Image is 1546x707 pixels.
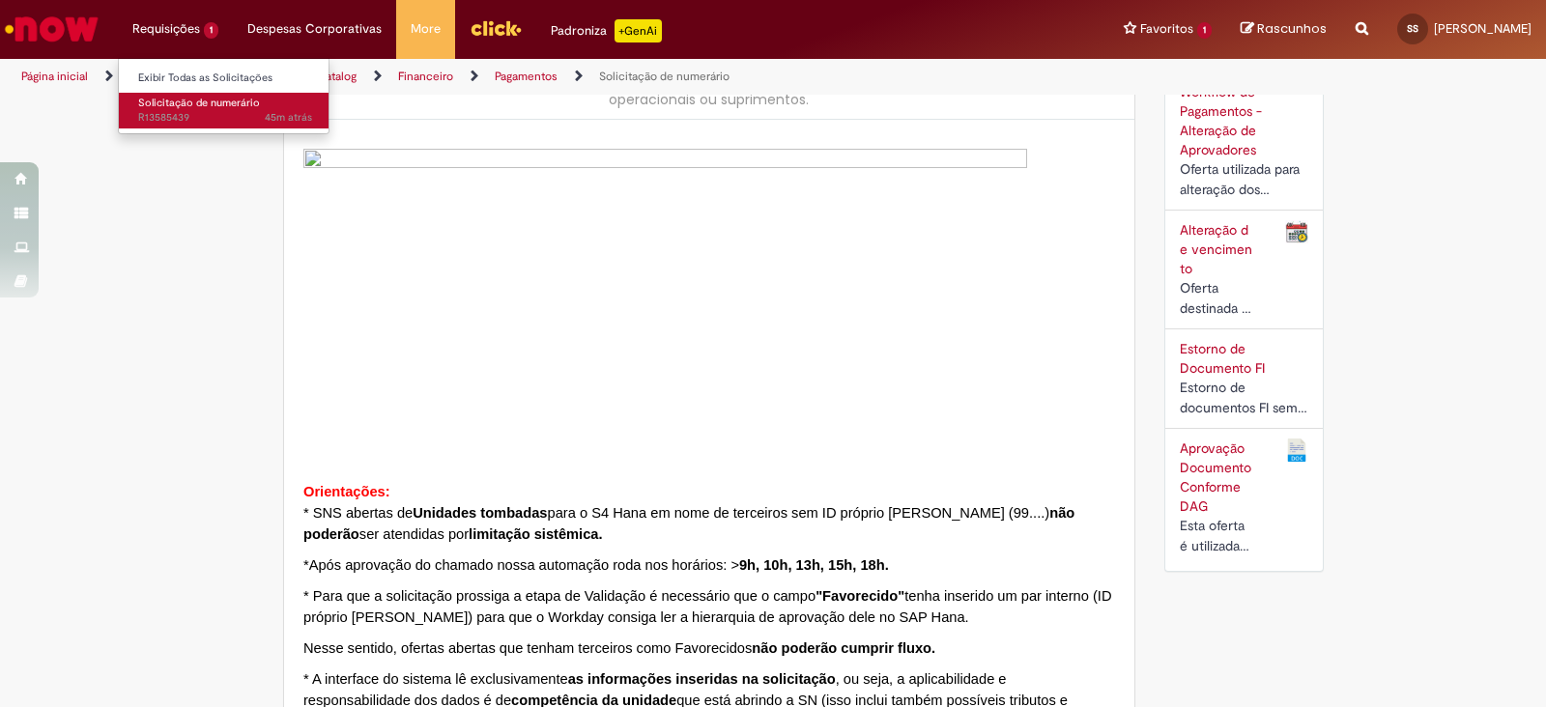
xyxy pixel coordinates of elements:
[1197,22,1212,39] span: 1
[1180,439,1251,515] a: Aprovação Documento Conforme DAG
[118,58,329,134] ul: Requisições
[469,526,603,542] strong: limitação sistêmica.
[21,69,88,84] a: Página inicial
[303,505,1074,542] span: * SNS abertas de para o S4 Hana em nome de terceiros sem ID próprio [PERSON_NAME] (99....) ser at...
[1285,220,1308,243] img: Alteração de vencimento
[615,19,662,42] p: +GenAi
[204,22,218,39] span: 1
[265,110,312,125] span: 45m atrás
[119,68,331,89] a: Exibir Todas as Solicitações
[138,96,260,110] span: Solicitação de numerário
[303,484,390,499] span: Orientações:
[303,588,1112,625] span: * Para que a solicitação prossiga a etapa de Validação é necessário que o campo tenha inserido um...
[1407,22,1418,35] span: SS
[470,14,522,42] img: click_logo_yellow_360x200.png
[752,640,935,656] strong: não poderão cumprir fluxo.
[1140,19,1193,39] span: Favoritos
[1434,20,1532,37] span: [PERSON_NAME]
[739,557,889,573] span: 9h, 10h, 13h, 15h, 18h.
[132,19,200,39] span: Requisições
[1180,159,1308,200] div: Oferta utilizada para alteração dos aprovadores cadastrados no workflow de documentos a pagar.
[1180,83,1262,158] a: Workflow de Pagamentos - Alteração de Aprovadores
[1285,438,1308,462] img: Aprovação Documento Conforme DAG
[1180,378,1308,418] div: Estorno de documentos FI sem partidas compensadas
[568,671,836,687] strong: as informações inseridas na solicitação
[265,110,312,125] time: 01/10/2025 11:31:17
[1180,340,1265,377] a: Estorno de Documento FI
[303,505,1074,542] strong: não poderão
[495,69,558,84] a: Pagamentos
[413,505,547,521] strong: Unidades tombadas
[247,19,382,39] span: Despesas Corporativas
[2,10,101,48] img: ServiceNow
[1164,17,1324,572] div: Ofertas Relacionadas
[1180,516,1256,556] div: Esta oferta é utilizada para o Campo solicitar a aprovação do documento que esta fora da alçada d...
[816,588,904,604] strong: "Favorecido"
[411,19,441,39] span: More
[398,69,453,84] a: Financeiro
[730,557,739,573] span: >
[1241,20,1327,39] a: Rascunhos
[599,69,730,84] a: Solicitação de numerário
[138,110,312,126] span: R13585439
[14,59,1016,95] ul: Trilhas de página
[119,93,331,128] a: Aberto R13585439 : Solicitação de numerário
[303,640,935,656] span: Nesse sentido, ofertas abertas que tenham terceiros como Favorecidos
[1180,278,1256,319] div: Oferta destinada à alteração de data de pagamento
[1180,221,1252,277] a: Alteração de vencimento
[303,557,897,573] span: *Após aprovação do chamado nossa automação roda nos horários:
[551,19,662,42] div: Padroniza
[303,149,1027,442] img: sys_attachment.do
[1257,19,1327,38] span: Rascunhos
